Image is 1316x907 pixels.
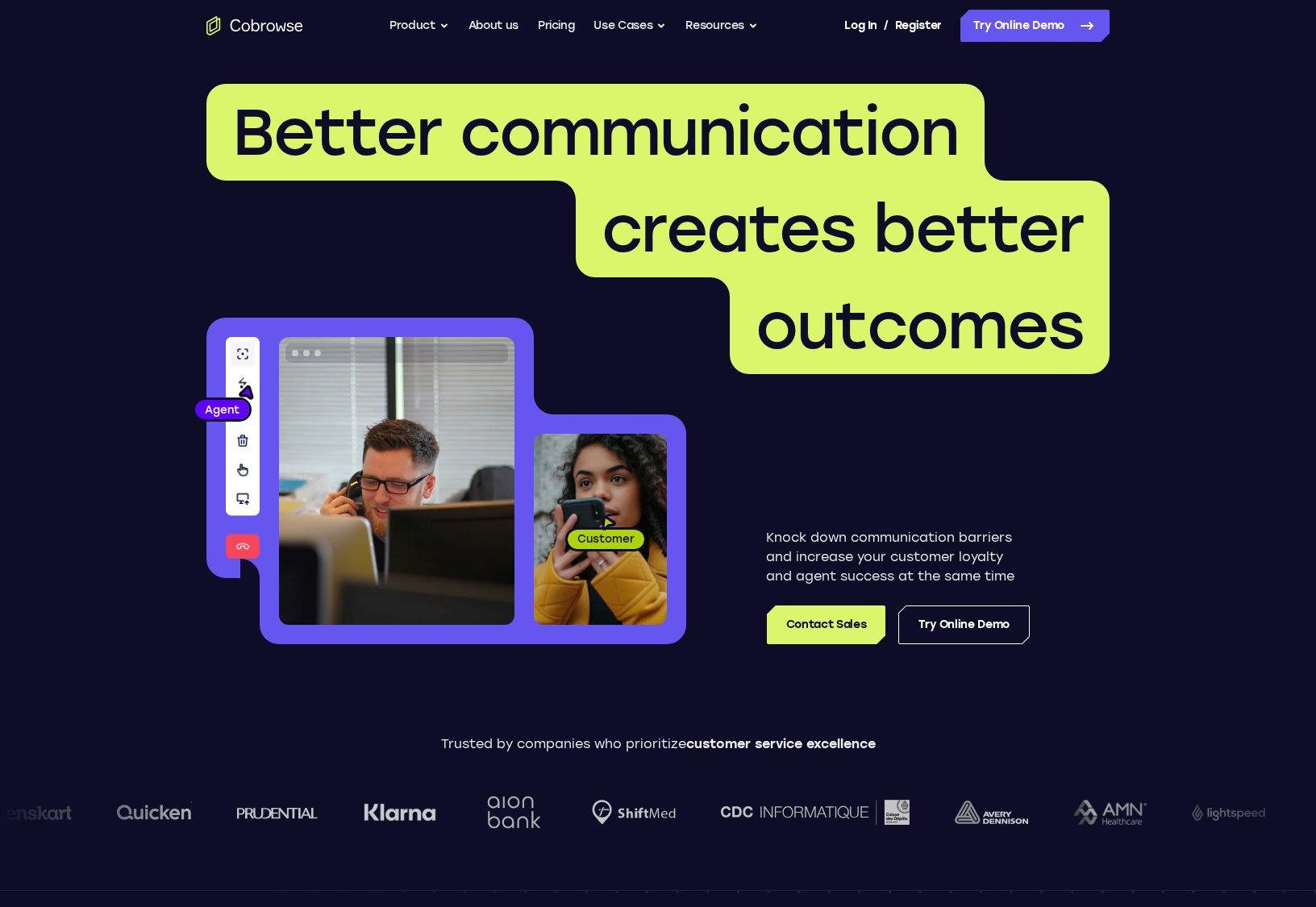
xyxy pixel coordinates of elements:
[895,10,942,42] a: Register
[960,10,1110,42] a: Try Online Demo
[363,803,435,822] img: Klarna
[593,10,666,42] button: Use Cases
[766,528,1030,586] p: Knock down communication barriers and increase your customer loyalty and agent success at the sam...
[206,16,303,35] a: Go to the home page
[756,287,1084,364] span: outcomes
[602,190,1084,268] span: creates better
[279,337,514,625] img: A customer support agent talking on the phone
[226,337,260,559] img: A series of tools used in co-browsing sessions
[884,16,889,35] span: /
[1072,800,1146,825] img: AMN Healthcare
[767,605,885,644] a: Contact Sales
[591,800,675,825] img: Shiftmed
[720,800,909,825] img: CDC Informatique
[538,10,575,42] a: Pricing
[898,605,1030,644] a: Try Online Demo
[389,10,449,42] button: Product
[954,801,1027,825] img: avery-dennison
[232,94,959,171] span: Better communication
[568,530,644,547] span: Customer
[195,401,249,418] span: Agent
[686,736,876,751] span: customer service excellence
[481,780,546,845] img: Aion Bank
[685,10,758,42] button: Resources
[534,434,667,625] img: A customer holding their phone
[236,806,318,819] img: prudential
[469,10,518,42] a: About us
[844,10,877,42] a: Log In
